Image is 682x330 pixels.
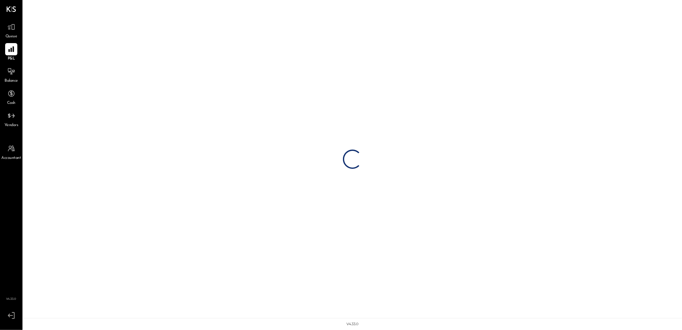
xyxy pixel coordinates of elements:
a: Cash [0,87,22,106]
a: Balance [0,65,22,84]
span: Balance [4,78,18,84]
a: Vendors [0,110,22,128]
span: Accountant [2,155,21,161]
a: P&L [0,43,22,62]
span: Queue [5,34,17,40]
a: Accountant [0,142,22,161]
div: v 4.33.0 [347,322,359,327]
span: Cash [7,100,15,106]
span: P&L [8,56,15,62]
a: Queue [0,21,22,40]
span: Vendors [4,123,18,128]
